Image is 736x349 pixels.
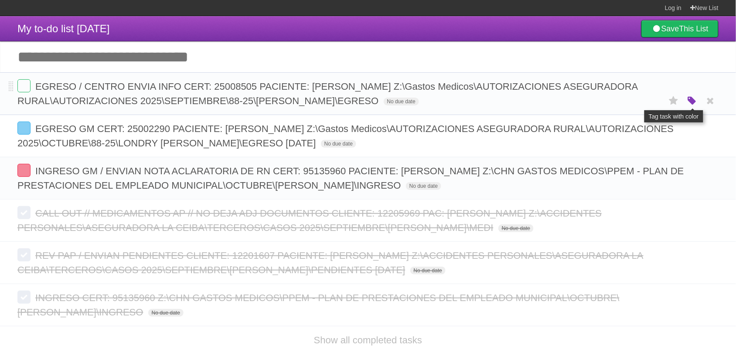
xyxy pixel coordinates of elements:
[17,248,31,261] label: Done
[17,23,110,34] span: My to-do list [DATE]
[665,94,682,108] label: Star task
[679,24,709,33] b: This List
[17,123,674,149] span: EGRESO GM CERT: 25002290 PACIENTE: [PERSON_NAME] Z:\Gastos Medicos\AUTORIZACIONES ASEGURADORA RUR...
[641,20,719,37] a: SaveThis List
[17,166,684,191] span: INGRESO GM / ENVIAN NOTA ACLARATORIA DE RN CERT: 95135960 PACIENTE: [PERSON_NAME] Z:\CHN GASTOS M...
[17,208,602,233] span: CALL OUT // MEDICAMENTOS AP // NO DEJA ADJ DOCUMENTOS CLIENTE: 12205969 PAC: [PERSON_NAME] Z:\ACC...
[17,250,644,275] span: REV PAP / ENVIAN PENDIENTES CLIENTE: 12201607 PACIENTE: [PERSON_NAME] Z:\ACCIDENTES PERSONALES\AS...
[17,206,31,219] label: Done
[406,182,441,190] span: No due date
[17,291,31,304] label: Done
[321,140,356,148] span: No due date
[148,309,184,317] span: No due date
[384,98,419,105] span: No due date
[17,81,638,106] span: EGRESO / CENTRO ENVIA INFO CERT: 25008505 PACIENTE: [PERSON_NAME] Z:\Gastos Medicos\AUTORIZACIONE...
[17,79,31,92] label: Done
[17,164,31,177] label: Done
[410,267,446,274] span: No due date
[17,122,31,135] label: Done
[314,335,422,346] a: Show all completed tasks
[498,224,534,232] span: No due date
[17,292,620,318] span: INGRESO CERT: 95135960 Z:\CHN GASTOS MEDICOS\PPEM - PLAN DE PRESTACIONES DEL EMPLEADO MUNICIPAL\O...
